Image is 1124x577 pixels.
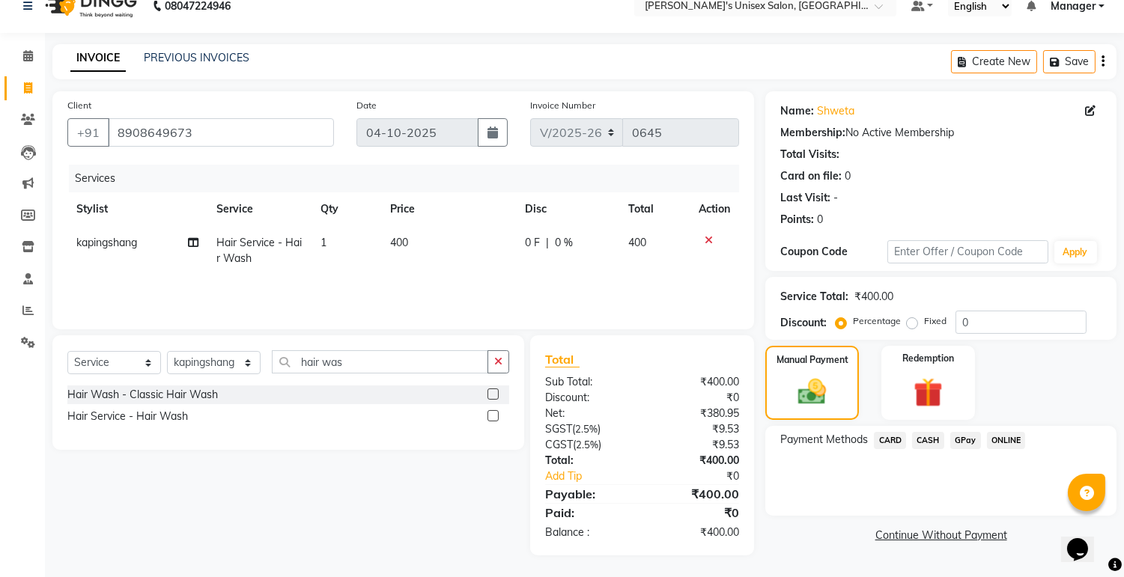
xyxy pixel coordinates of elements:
[987,432,1026,449] span: ONLINE
[951,50,1037,73] button: Create New
[780,168,842,184] div: Card on file:
[534,390,642,406] div: Discount:
[534,525,642,540] div: Balance :
[642,525,751,540] div: ₹400.00
[853,314,901,328] label: Percentage
[642,504,751,522] div: ₹0
[690,192,739,226] th: Action
[545,438,573,451] span: CGST
[780,125,845,141] div: Membership:
[780,103,814,119] div: Name:
[272,350,488,373] input: Search or Scan
[356,99,377,112] label: Date
[534,374,642,390] div: Sub Total:
[545,352,580,367] span: Total
[642,453,751,468] div: ₹400.00
[817,103,854,119] a: Shweta
[76,236,137,249] span: kapingshang
[780,289,848,305] div: Service Total:
[576,439,598,451] span: 2.5%
[1043,50,1096,73] button: Save
[207,192,312,226] th: Service
[642,485,751,503] div: ₹400.00
[69,165,750,192] div: Services
[67,118,109,147] button: +91
[887,240,1048,263] input: Enter Offer / Coupon Code
[381,192,516,226] th: Price
[216,236,302,265] span: Hair Service - Hair Wash
[780,212,814,228] div: Points:
[642,406,751,421] div: ₹380.95
[67,409,188,424] div: Hair Service - Hair Wash
[525,235,540,251] span: 0 F
[817,212,823,228] div: 0
[660,468,751,484] div: ₹0
[70,45,126,72] a: INVOICE
[619,192,690,226] th: Total
[780,244,887,260] div: Coupon Code
[1061,517,1109,562] iframe: chat widget
[854,289,893,305] div: ₹400.00
[534,406,642,421] div: Net:
[780,147,839,162] div: Total Visits:
[780,315,827,331] div: Discount:
[67,99,91,112] label: Client
[780,125,1102,141] div: No Active Membership
[780,190,830,206] div: Last Visit:
[628,236,646,249] span: 400
[845,168,851,184] div: 0
[642,390,751,406] div: ₹0
[1054,241,1097,263] button: Apply
[534,485,642,503] div: Payable:
[912,432,944,449] span: CASH
[924,314,947,328] label: Fixed
[534,504,642,522] div: Paid:
[534,468,660,484] a: Add Tip
[534,437,642,453] div: ( )
[545,422,572,436] span: SGST
[67,387,218,403] div: Hair Wash - Classic Hair Wash
[516,192,619,226] th: Disc
[905,374,952,411] img: _gift.svg
[555,235,573,251] span: 0 %
[108,118,334,147] input: Search by Name/Mobile/Email/Code
[789,376,834,408] img: _cash.svg
[833,190,838,206] div: -
[950,432,981,449] span: GPay
[144,51,249,64] a: PREVIOUS INVOICES
[902,352,954,365] label: Redemption
[534,421,642,437] div: ( )
[768,528,1114,543] a: Continue Without Payment
[874,432,906,449] span: CARD
[546,235,549,251] span: |
[642,437,751,453] div: ₹9.53
[534,453,642,468] div: Total:
[67,192,207,226] th: Stylist
[642,421,751,437] div: ₹9.53
[312,192,381,226] th: Qty
[575,423,598,435] span: 2.5%
[642,374,751,390] div: ₹400.00
[321,236,326,249] span: 1
[777,353,848,367] label: Manual Payment
[530,99,595,112] label: Invoice Number
[390,236,408,249] span: 400
[780,432,868,448] span: Payment Methods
